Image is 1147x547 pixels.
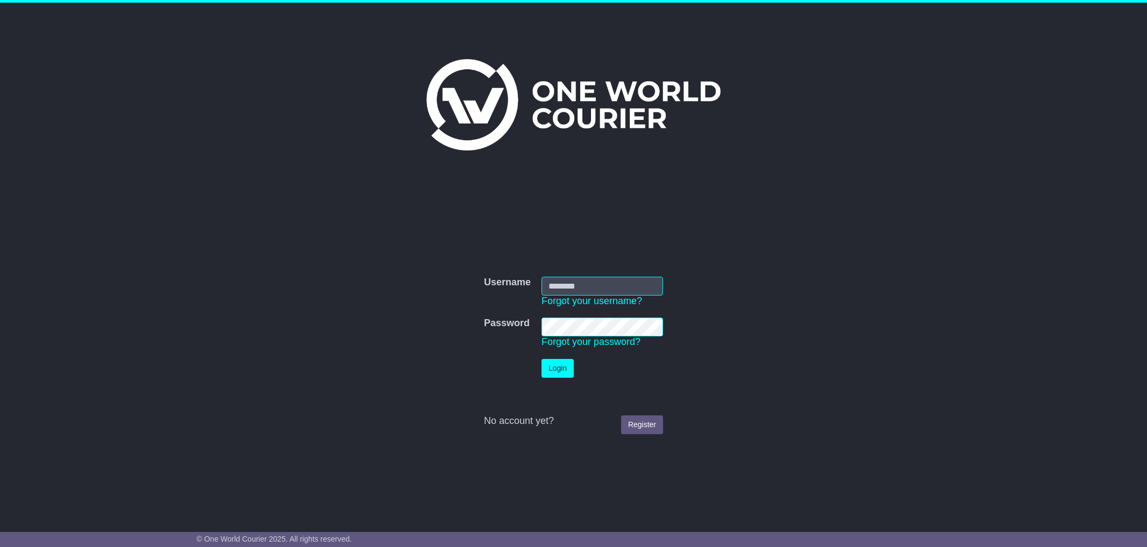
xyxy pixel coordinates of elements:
[484,318,530,329] label: Password
[621,415,663,434] a: Register
[484,277,531,289] label: Username
[542,359,574,378] button: Login
[484,415,663,427] div: No account yet?
[542,296,642,306] a: Forgot your username?
[542,336,640,347] a: Forgot your password?
[426,59,720,150] img: One World
[197,535,352,543] span: © One World Courier 2025. All rights reserved.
